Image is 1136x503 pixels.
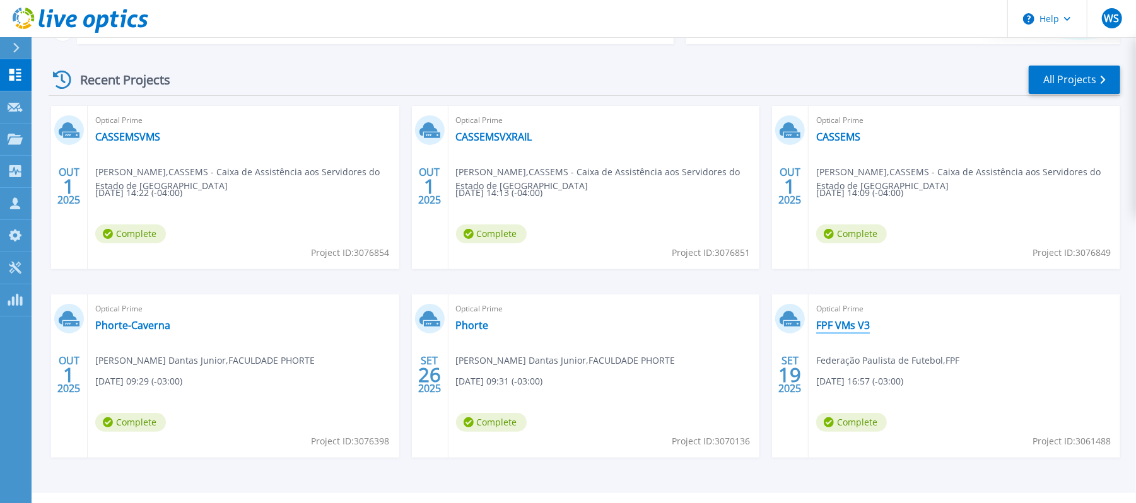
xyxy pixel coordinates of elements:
a: Phorte [456,319,489,332]
a: FPF VMs V3 [816,319,870,332]
span: [PERSON_NAME] Dantas Junior , FACULDADE PHORTE [95,354,315,367]
span: [DATE] 09:31 (-03:00) [456,374,543,388]
span: Optical Prime [816,113,1113,127]
span: [DATE] 14:09 (-04:00) [816,186,903,200]
span: [DATE] 09:29 (-03:00) [95,374,182,388]
span: Complete [456,413,527,432]
span: Project ID: 3076849 [1033,246,1111,260]
span: [DATE] 14:22 (-04:00) [95,186,182,200]
a: Phorte-Caverna [95,319,170,332]
div: OUT 2025 [57,352,81,398]
span: WS [1104,13,1119,23]
span: [PERSON_NAME] Dantas Junior , FACULDADE PHORTE [456,354,676,367]
span: Complete [816,413,887,432]
span: Project ID: 3076854 [312,246,390,260]
span: 1 [63,181,74,192]
span: Federação Paulista de Futebol , FPF [816,354,959,367]
span: [PERSON_NAME] , CASSEMS - Caixa de Assistência aos Servidores do Estado de [GEOGRAPHIC_DATA] [816,165,1120,193]
span: [PERSON_NAME] , CASSEMS - Caixa de Assistência aos Servidores do Estado de [GEOGRAPHIC_DATA] [456,165,760,193]
span: [DATE] 16:57 (-03:00) [816,374,903,388]
a: All Projects [1029,66,1120,94]
div: SET 2025 [778,352,802,398]
span: 19 [779,369,802,380]
span: Optical Prime [456,302,752,316]
div: Recent Projects [49,64,187,95]
div: OUT 2025 [418,163,442,209]
span: [DATE] 14:13 (-04:00) [456,186,543,200]
span: Complete [95,224,166,243]
span: [PERSON_NAME] , CASSEMS - Caixa de Assistência aos Servidores do Estado de [GEOGRAPHIC_DATA] [95,165,399,193]
span: Project ID: 3076398 [312,434,390,448]
span: Optical Prime [456,113,752,127]
span: Optical Prime [95,113,392,127]
div: OUT 2025 [57,163,81,209]
span: 26 [418,369,441,380]
div: OUT 2025 [778,163,802,209]
span: Complete [456,224,527,243]
a: CASSEMSVXRAIL [456,130,532,143]
a: CASSEMS [816,130,860,143]
span: 1 [424,181,435,192]
span: Project ID: 3061488 [1033,434,1111,448]
span: 1 [785,181,796,192]
span: 1 [63,369,74,380]
span: Project ID: 3070136 [672,434,750,448]
span: Optical Prime [95,302,392,316]
a: CASSEMSVMS [95,130,160,143]
span: Project ID: 3076851 [672,246,750,260]
span: Complete [95,413,166,432]
span: Complete [816,224,887,243]
div: SET 2025 [418,352,442,398]
span: Optical Prime [816,302,1113,316]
